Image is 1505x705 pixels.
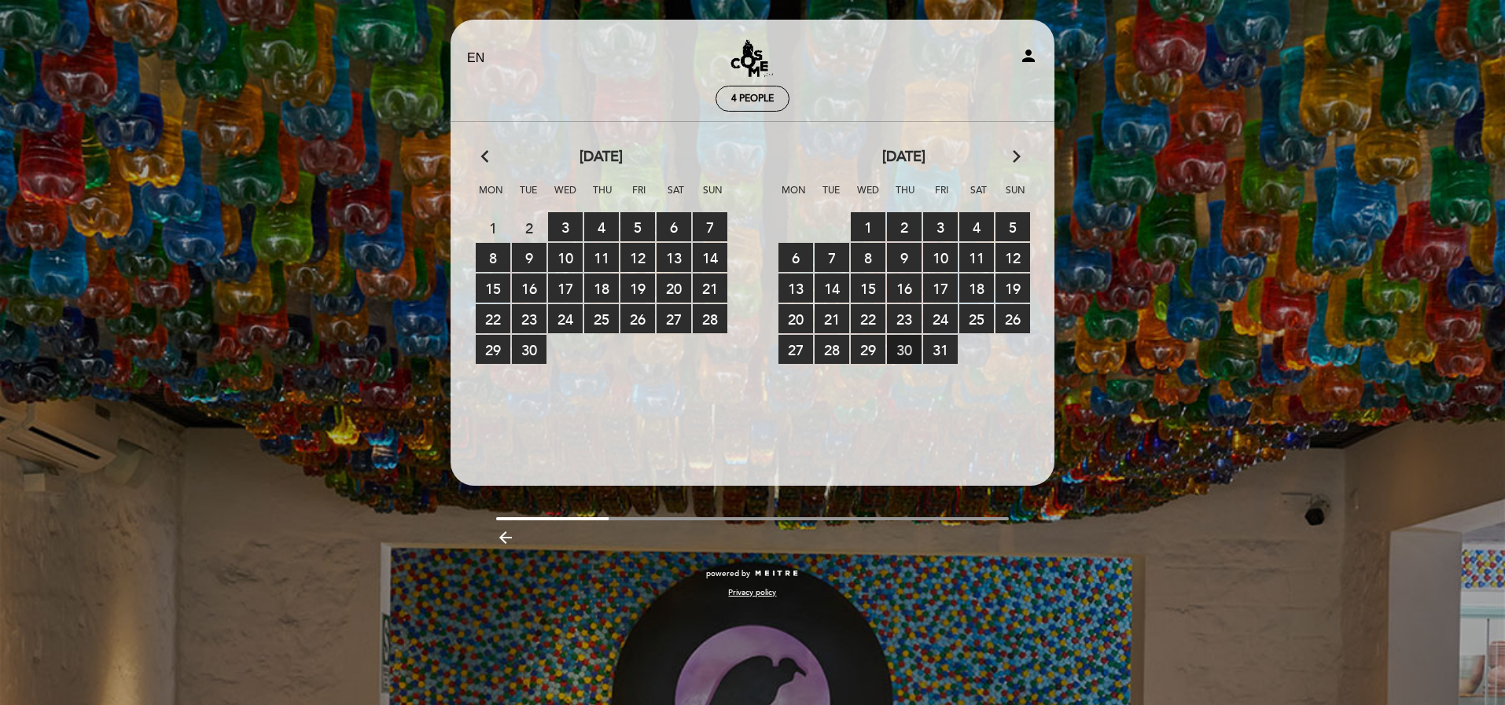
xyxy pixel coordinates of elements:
span: Thu [587,182,618,211]
span: 16 [887,274,922,303]
span: 16 [512,274,546,303]
span: Mon [778,182,810,211]
span: 18 [584,274,619,303]
span: 17 [548,274,583,303]
span: Wed [852,182,884,211]
span: Tue [513,182,544,211]
span: 5 [995,212,1030,241]
span: 17 [923,274,958,303]
span: 4 [584,212,619,241]
span: 18 [959,274,994,303]
span: 13 [657,243,691,272]
span: 11 [959,243,994,272]
i: arrow_forward_ios [1010,147,1024,167]
span: 6 [778,243,813,272]
span: 27 [657,304,691,333]
i: arrow_back_ios [481,147,495,167]
span: 28 [815,335,849,364]
button: person [1019,46,1038,71]
span: 27 [778,335,813,364]
span: Sun [1000,182,1032,211]
span: 4 [959,212,994,241]
span: 7 [815,243,849,272]
span: 14 [693,243,727,272]
span: 15 [851,274,885,303]
span: 30 [887,335,922,364]
span: 4 people [731,93,774,105]
span: Fri [624,182,655,211]
a: Privacy policy [728,587,776,598]
span: 31 [923,335,958,364]
span: 12 [995,243,1030,272]
span: 3 [548,212,583,241]
span: 13 [778,274,813,303]
span: Sat [963,182,995,211]
span: 9 [887,243,922,272]
span: 23 [887,304,922,333]
span: 5 [620,212,655,241]
span: powered by [706,568,750,579]
span: Wed [550,182,581,211]
span: 28 [693,304,727,333]
span: 25 [959,304,994,333]
span: Fri [926,182,958,211]
span: 30 [512,335,546,364]
span: 22 [851,304,885,333]
span: 6 [657,212,691,241]
i: arrow_backward [496,528,515,547]
span: 14 [815,274,849,303]
span: 7 [693,212,727,241]
span: 2 [887,212,922,241]
span: 20 [657,274,691,303]
a: powered by [706,568,799,579]
span: 21 [815,304,849,333]
span: [DATE] [882,147,925,167]
span: Sat [661,182,692,211]
img: MEITRE [754,570,799,578]
span: 24 [923,304,958,333]
span: 29 [851,335,885,364]
span: 19 [620,274,655,303]
span: 26 [995,304,1030,333]
span: Thu [889,182,921,211]
span: 21 [693,274,727,303]
span: 2 [512,213,546,242]
span: 23 [512,304,546,333]
span: 9 [512,243,546,272]
span: Tue [815,182,847,211]
span: 26 [620,304,655,333]
span: 25 [584,304,619,333]
span: 10 [548,243,583,272]
i: person [1019,46,1038,65]
span: 22 [476,304,510,333]
span: 10 [923,243,958,272]
span: Sun [697,182,729,211]
span: 12 [620,243,655,272]
span: 29 [476,335,510,364]
span: Mon [476,182,507,211]
span: 3 [923,212,958,241]
span: 1 [851,212,885,241]
span: 24 [548,304,583,333]
span: 19 [995,274,1030,303]
span: 8 [851,243,885,272]
a: Cosme Restaurante y Bar [654,37,851,80]
span: 11 [584,243,619,272]
span: 15 [476,274,510,303]
span: 20 [778,304,813,333]
span: [DATE] [580,147,623,167]
span: 8 [476,243,510,272]
span: 1 [476,213,510,242]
